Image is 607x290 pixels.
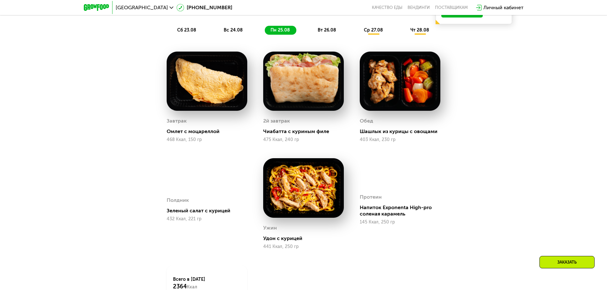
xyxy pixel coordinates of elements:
span: вс 24.08 [224,27,243,33]
span: сб 23.08 [177,27,196,33]
div: Чиабатта с куриным филе [263,128,349,135]
div: Ужин [263,226,277,236]
div: 2й завтрак [263,116,290,126]
div: 145 Ккал, 250 гр [360,251,440,256]
div: 403 Ккал, 230 гр [360,137,440,142]
div: Зеленый салат с курицей [167,238,252,245]
div: Заказать [539,256,595,268]
div: Протеин [360,223,382,233]
div: Полдник [167,226,189,236]
div: Личный кабинет [483,4,524,11]
span: пн 25.08 [271,27,290,33]
div: Омлет с моцареллой [167,128,252,135]
div: Шашлык из курицы с овощами [360,128,445,135]
span: ср 27.08 [364,27,383,33]
div: 432 Ккал, 221 гр [167,247,247,252]
div: Завтрак [167,116,187,126]
a: [PHONE_NUMBER] [177,4,232,11]
div: Обед [360,116,373,126]
div: 441 Ккал, 250 гр [263,247,344,252]
div: Удон с курицей [263,238,349,245]
a: Качество еды [372,5,402,10]
div: 468 Ккал, 150 гр [167,137,247,142]
span: чт 28.08 [410,27,429,33]
span: вт 26.08 [318,27,336,33]
div: поставщикам [435,5,468,10]
div: Напиток Exponenta High-pro соленая карамель [360,235,445,248]
a: Вендинги [408,5,430,10]
div: 475 Ккал, 240 гр [263,137,344,142]
span: [GEOGRAPHIC_DATA] [116,5,168,10]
